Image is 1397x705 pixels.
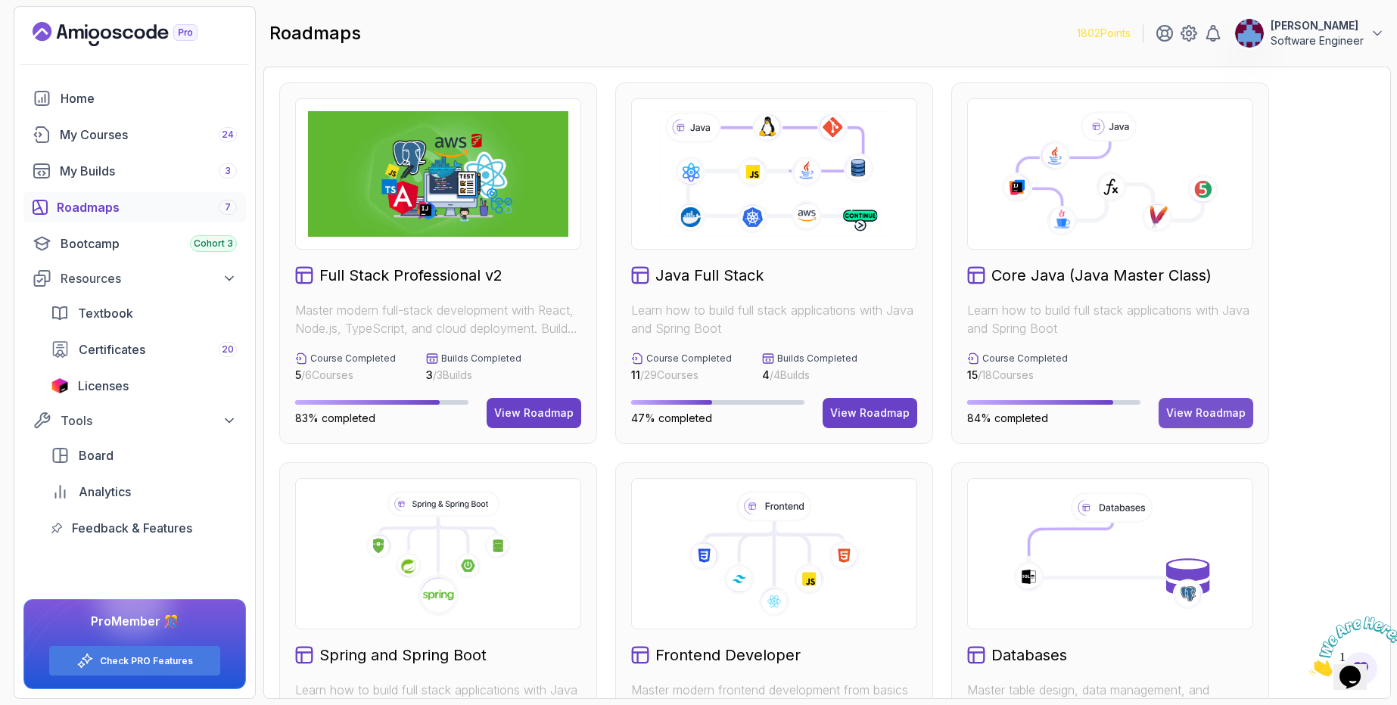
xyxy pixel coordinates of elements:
[1303,610,1397,682] iframe: chat widget
[194,238,233,250] span: Cohort 3
[48,645,221,676] button: Check PRO Features
[42,513,246,543] a: feedback
[655,644,801,666] h2: Frontend Developer
[51,378,69,393] img: jetbrains icon
[42,477,246,507] a: analytics
[60,162,237,180] div: My Builds
[78,377,129,395] span: Licenses
[319,644,487,666] h2: Spring and Spring Boot
[982,352,1068,365] p: Course Completed
[295,368,301,381] span: 5
[967,368,978,381] span: 15
[991,265,1212,286] h2: Core Java (Java Master Class)
[631,368,732,383] p: / 29 Courses
[42,298,246,328] a: textbook
[487,398,581,428] button: View Roadmap
[61,89,237,107] div: Home
[295,412,375,424] span: 83% completed
[762,368,857,383] p: / 4 Builds
[23,120,246,150] a: courses
[78,304,133,322] span: Textbook
[100,655,193,667] a: Check PRO Features
[42,334,246,365] a: certificates
[426,368,521,383] p: / 3 Builds
[631,301,917,337] p: Learn how to build full stack applications with Java and Spring Boot
[23,83,246,113] a: home
[1271,33,1364,48] p: Software Engineer
[33,22,232,46] a: Landing page
[61,234,237,253] div: Bootcamp
[23,192,246,222] a: roadmaps
[967,412,1048,424] span: 84% completed
[42,371,246,401] a: licenses
[222,129,234,141] span: 24
[967,368,1068,383] p: / 18 Courses
[72,519,192,537] span: Feedback & Features
[631,368,640,381] span: 11
[79,446,114,464] span: Board
[61,412,237,430] div: Tools
[655,265,764,286] h2: Java Full Stack
[991,644,1067,666] h2: Databases
[1234,18,1385,48] button: user profile image[PERSON_NAME]Software Engineer
[79,483,131,501] span: Analytics
[295,301,581,337] p: Master modern full-stack development with React, Node.js, TypeScript, and cloud deployment. Build...
[23,156,246,186] a: builds
[967,301,1253,337] p: Learn how to build full stack applications with Java and Spring Boot
[777,352,857,365] p: Builds Completed
[269,21,361,45] h2: roadmaps
[23,265,246,292] button: Resources
[60,126,237,144] div: My Courses
[631,412,712,424] span: 47% completed
[222,343,234,356] span: 20
[61,269,237,287] div: Resources
[1077,26,1131,41] p: 1802 Points
[1159,398,1253,428] button: View Roadmap
[646,352,732,365] p: Course Completed
[441,352,521,365] p: Builds Completed
[308,111,568,237] img: Full Stack Professional v2
[310,352,396,365] p: Course Completed
[319,265,502,286] h2: Full Stack Professional v2
[79,340,145,359] span: Certificates
[6,6,100,66] img: Chat attention grabber
[225,165,231,177] span: 3
[494,405,574,421] div: View Roadmap
[830,405,910,421] div: View Roadmap
[225,201,231,213] span: 7
[23,228,246,259] a: bootcamp
[1235,19,1264,48] img: user profile image
[1271,18,1364,33] p: [PERSON_NAME]
[23,407,246,434] button: Tools
[57,198,237,216] div: Roadmaps
[6,6,12,19] span: 1
[823,398,917,428] button: View Roadmap
[295,368,396,383] p: / 6 Courses
[762,368,770,381] span: 4
[426,368,433,381] span: 3
[1166,405,1246,421] div: View Roadmap
[42,440,246,471] a: board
